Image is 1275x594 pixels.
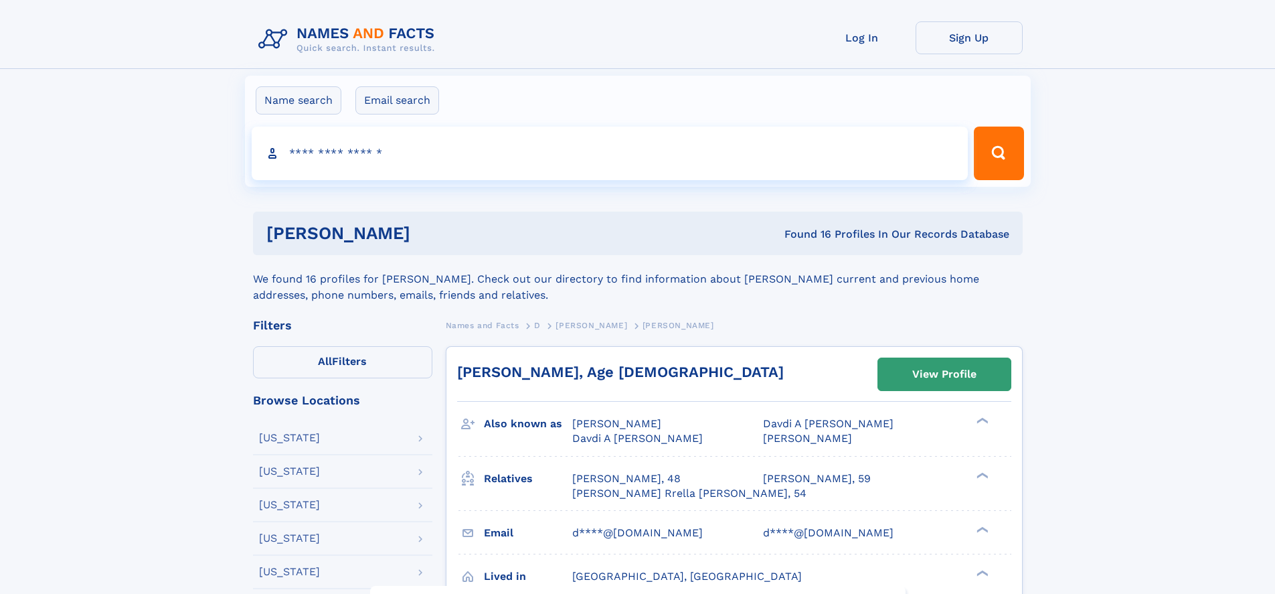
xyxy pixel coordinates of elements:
[355,86,439,115] label: Email search
[253,21,446,58] img: Logo Names and Facts
[556,321,627,330] span: [PERSON_NAME]
[534,321,541,330] span: D
[973,525,989,534] div: ❯
[534,317,541,333] a: D
[318,355,332,368] span: All
[484,565,572,588] h3: Lived in
[597,227,1009,242] div: Found 16 Profiles In Our Records Database
[572,471,681,486] a: [PERSON_NAME], 48
[809,21,916,54] a: Log In
[484,522,572,544] h3: Email
[259,433,320,443] div: [US_STATE]
[259,500,320,510] div: [US_STATE]
[572,417,661,430] span: [PERSON_NAME]
[974,127,1023,180] button: Search Button
[916,21,1023,54] a: Sign Up
[253,319,432,331] div: Filters
[446,317,519,333] a: Names and Facts
[457,364,784,380] a: [PERSON_NAME], Age [DEMOGRAPHIC_DATA]
[973,417,989,425] div: ❯
[643,321,714,330] span: [PERSON_NAME]
[256,86,341,115] label: Name search
[259,466,320,477] div: [US_STATE]
[878,358,1011,390] a: View Profile
[253,346,432,378] label: Filters
[259,533,320,544] div: [US_STATE]
[266,225,598,242] h1: [PERSON_NAME]
[252,127,968,180] input: search input
[572,570,802,583] span: [GEOGRAPHIC_DATA], [GEOGRAPHIC_DATA]
[912,359,976,390] div: View Profile
[572,432,703,445] span: Davdi A [PERSON_NAME]
[259,567,320,577] div: [US_STATE]
[253,394,432,406] div: Browse Locations
[484,413,572,435] h3: Also known as
[763,471,871,486] a: [PERSON_NAME], 59
[253,255,1023,303] div: We found 16 profiles for [PERSON_NAME]. Check out our directory to find information about [PERSON...
[572,486,806,501] a: [PERSON_NAME] Rrella [PERSON_NAME], 54
[556,317,627,333] a: [PERSON_NAME]
[973,471,989,479] div: ❯
[973,569,989,577] div: ❯
[484,467,572,490] h3: Relatives
[763,432,852,445] span: [PERSON_NAME]
[763,417,894,430] span: Davdi A [PERSON_NAME]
